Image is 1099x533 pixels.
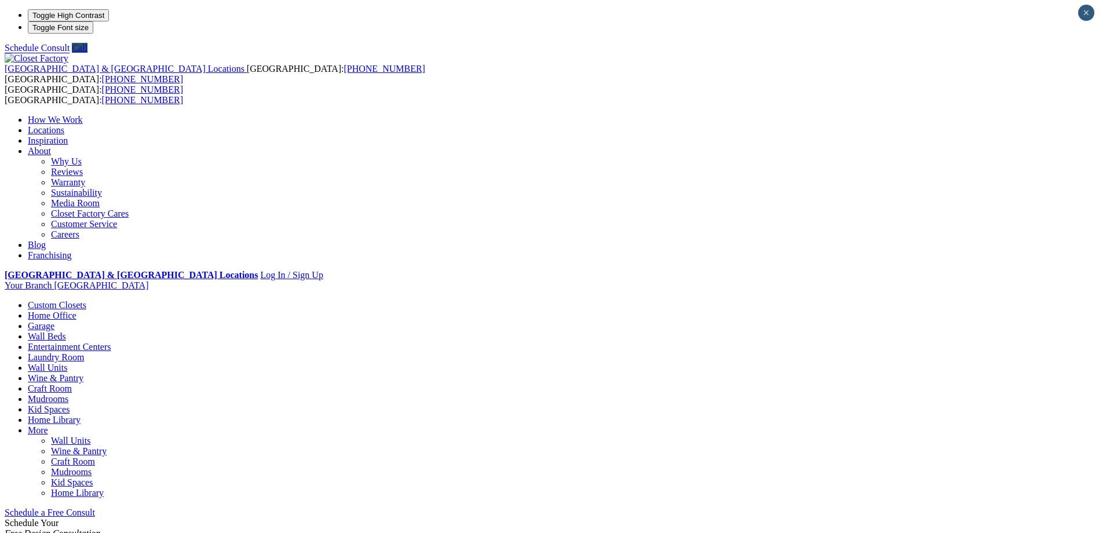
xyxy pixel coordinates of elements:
img: Closet Factory [5,53,68,64]
a: Your Branch [GEOGRAPHIC_DATA] [5,280,149,290]
a: Craft Room [51,457,95,466]
a: Log In / Sign Up [260,270,323,280]
a: Home Office [28,311,76,320]
a: [GEOGRAPHIC_DATA] & [GEOGRAPHIC_DATA] Locations [5,270,258,280]
a: Why Us [51,156,82,166]
a: Franchising [28,250,72,260]
a: Warranty [51,177,85,187]
a: About [28,146,51,156]
a: Kid Spaces [28,404,70,414]
a: Mudrooms [28,394,68,404]
a: [PHONE_NUMBER] [102,74,183,84]
a: Kid Spaces [51,477,93,487]
a: Closet Factory Cares [51,209,129,218]
button: Close [1078,5,1094,21]
a: Media Room [51,198,100,208]
a: Custom Closets [28,300,86,310]
a: Call [72,43,87,53]
a: Laundry Room [28,352,84,362]
span: [GEOGRAPHIC_DATA] & [GEOGRAPHIC_DATA] Locations [5,64,244,74]
a: Wall Beds [28,331,66,341]
span: [GEOGRAPHIC_DATA] [54,280,148,290]
a: Wine & Pantry [51,446,107,456]
button: Toggle Font size [28,21,93,34]
a: Wall Units [51,436,90,446]
a: Home Library [28,415,81,425]
span: Toggle Font size [32,23,89,32]
a: Mudrooms [51,467,92,477]
a: Schedule Consult [5,43,70,53]
a: Careers [51,229,79,239]
a: Inspiration [28,136,68,145]
span: [GEOGRAPHIC_DATA]: [GEOGRAPHIC_DATA]: [5,85,183,105]
a: Blog [28,240,46,250]
span: [GEOGRAPHIC_DATA]: [GEOGRAPHIC_DATA]: [5,64,425,84]
a: [PHONE_NUMBER] [102,85,183,94]
a: More menu text will display only on big screen [28,425,48,435]
a: Reviews [51,167,83,177]
a: Wine & Pantry [28,373,83,383]
a: Locations [28,125,64,135]
a: Wall Units [28,363,67,373]
span: Toggle High Contrast [32,11,104,20]
a: How We Work [28,115,83,125]
a: Schedule a Free Consult (opens a dropdown menu) [5,508,95,517]
a: [GEOGRAPHIC_DATA] & [GEOGRAPHIC_DATA] Locations [5,64,247,74]
a: Home Library [51,488,104,498]
a: Garage [28,321,54,331]
a: Craft Room [28,384,72,393]
button: Toggle High Contrast [28,9,109,21]
a: [PHONE_NUMBER] [344,64,425,74]
a: [PHONE_NUMBER] [102,95,183,105]
a: Entertainment Centers [28,342,111,352]
a: Customer Service [51,219,117,229]
span: Your Branch [5,280,52,290]
a: Sustainability [51,188,102,198]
